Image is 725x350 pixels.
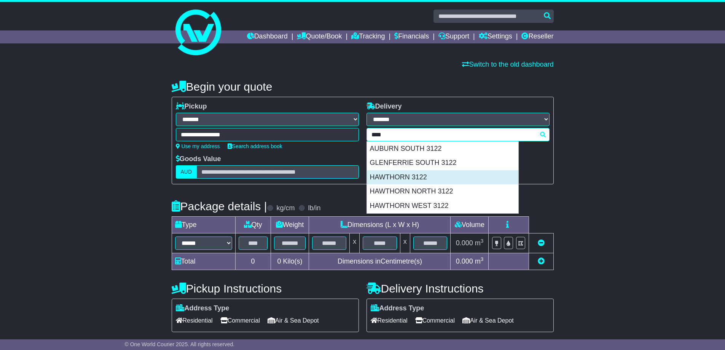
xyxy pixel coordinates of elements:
[228,143,282,149] a: Search address book
[462,61,553,68] a: Switch to the old dashboard
[176,143,220,149] a: Use my address
[366,128,550,141] typeahead: Please provide city
[308,204,320,213] label: lb/in
[366,282,554,295] h4: Delivery Instructions
[247,30,288,43] a: Dashboard
[271,217,309,233] td: Weight
[172,80,554,93] h4: Begin your quote
[277,257,281,265] span: 0
[456,257,473,265] span: 0.000
[268,315,319,326] span: Air & Sea Depot
[451,217,489,233] td: Volume
[125,341,235,347] span: © One World Courier 2025. All rights reserved.
[176,155,221,163] label: Goods Value
[176,315,213,326] span: Residential
[172,253,235,270] td: Total
[176,102,207,111] label: Pickup
[394,30,429,43] a: Financials
[297,30,342,43] a: Quote/Book
[276,204,295,213] label: kg/cm
[350,233,360,253] td: x
[367,170,518,185] div: HAWTHORN 3122
[220,315,260,326] span: Commercial
[172,217,235,233] td: Type
[367,142,518,156] div: AUBURN SOUTH 3122
[367,156,518,170] div: GLENFERRIE SOUTH 3122
[479,30,512,43] a: Settings
[176,304,229,313] label: Address Type
[481,256,484,262] sup: 3
[367,199,518,213] div: HAWTHORN WEST 3122
[438,30,469,43] a: Support
[271,253,309,270] td: Kilo(s)
[538,257,545,265] a: Add new item
[371,304,424,313] label: Address Type
[400,233,410,253] td: x
[366,102,402,111] label: Delivery
[235,217,271,233] td: Qty
[172,200,267,213] h4: Package details |
[475,239,484,247] span: m
[367,184,518,199] div: HAWTHORN NORTH 3122
[309,253,451,270] td: Dimensions in Centimetre(s)
[309,217,451,233] td: Dimensions (L x W x H)
[415,315,455,326] span: Commercial
[351,30,385,43] a: Tracking
[456,239,473,247] span: 0.000
[371,315,408,326] span: Residential
[481,238,484,244] sup: 3
[235,253,271,270] td: 0
[172,282,359,295] h4: Pickup Instructions
[475,257,484,265] span: m
[538,239,545,247] a: Remove this item
[521,30,553,43] a: Reseller
[462,315,514,326] span: Air & Sea Depot
[176,165,197,179] label: AUD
